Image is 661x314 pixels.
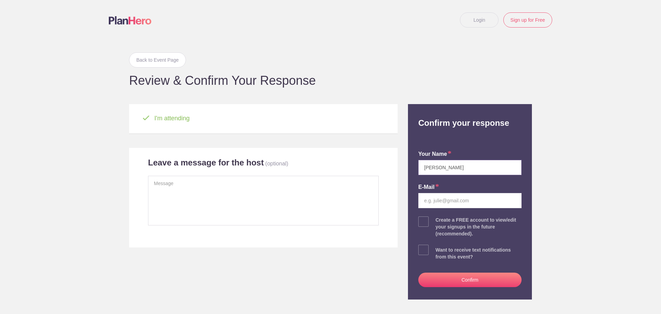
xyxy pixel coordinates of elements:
h2: Confirm your response [413,104,527,128]
img: Logo main planhero [109,16,151,24]
label: E-mail [418,183,439,191]
input: e.g. julie@gmail.com [418,193,522,208]
button: Confirm [418,273,522,287]
a: Login [460,12,499,28]
span: I'm attending [151,115,190,122]
label: your name [418,150,451,158]
input: e.g. Julie Farrell [418,160,522,175]
a: Sign up for Free [503,12,552,28]
h1: Review & Confirm Your Response [129,74,532,87]
a: Back to Event Page [129,52,186,68]
h2: Leave a message for the host [148,158,264,168]
div: Create a FREE account to view/edit your signups in the future (recommended). [436,216,522,237]
img: Check green [143,115,149,121]
p: (optional) [265,161,288,166]
div: Want to receive text notifications from this event? [436,246,522,260]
